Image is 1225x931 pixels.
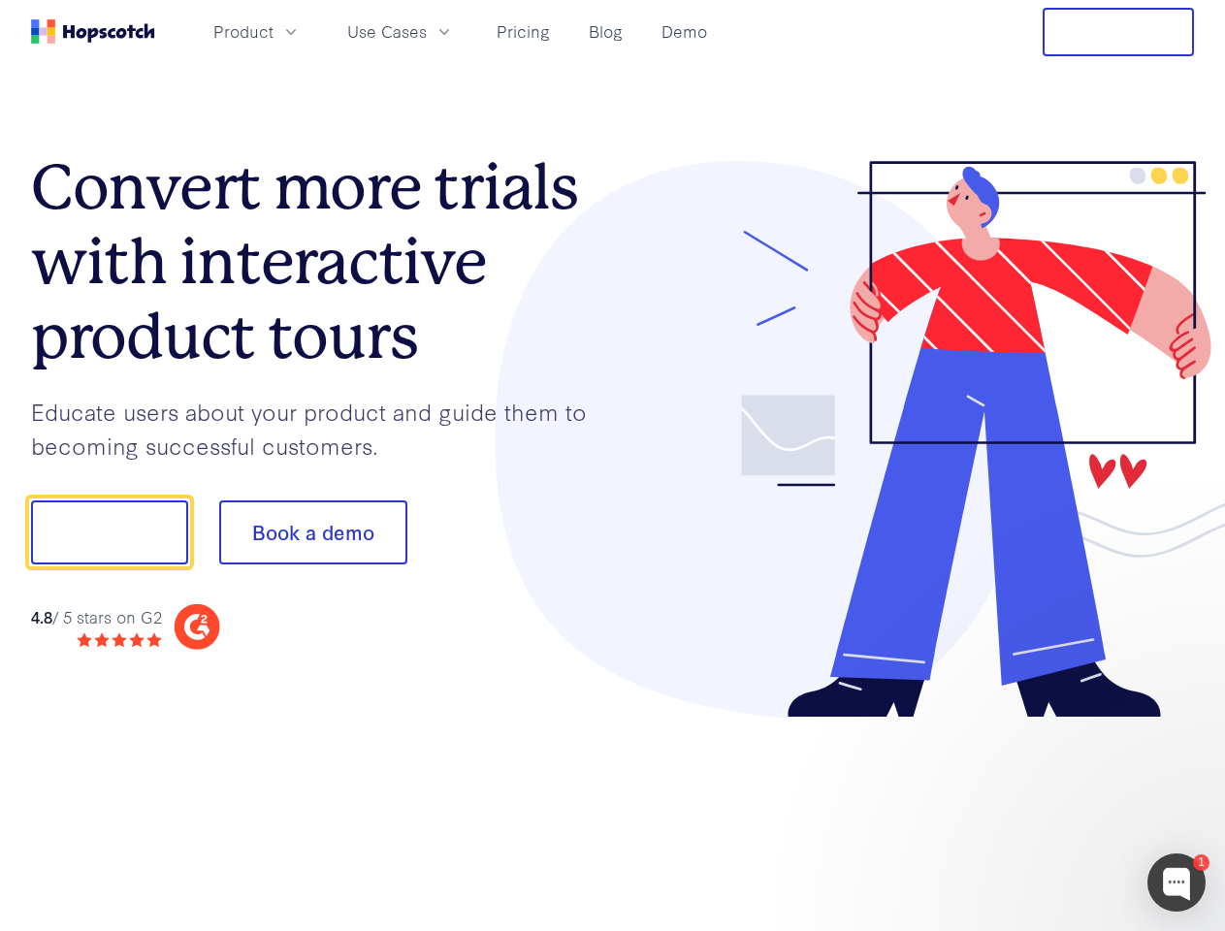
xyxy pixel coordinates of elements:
div: / 5 stars on G2 [31,605,162,629]
a: Demo [654,16,715,48]
button: Use Cases [336,16,466,48]
strong: 4.8 [31,605,52,627]
button: Show me! [31,500,188,564]
h1: Convert more trials with interactive product tours [31,150,613,373]
button: Free Trial [1043,8,1194,56]
a: Pricing [489,16,558,48]
button: Book a demo [219,500,407,564]
span: Use Cases [347,19,427,44]
a: Home [31,19,155,44]
div: 1 [1193,854,1209,871]
span: Product [213,19,274,44]
p: Educate users about your product and guide them to becoming successful customers. [31,395,613,462]
a: Blog [581,16,630,48]
button: Product [202,16,312,48]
